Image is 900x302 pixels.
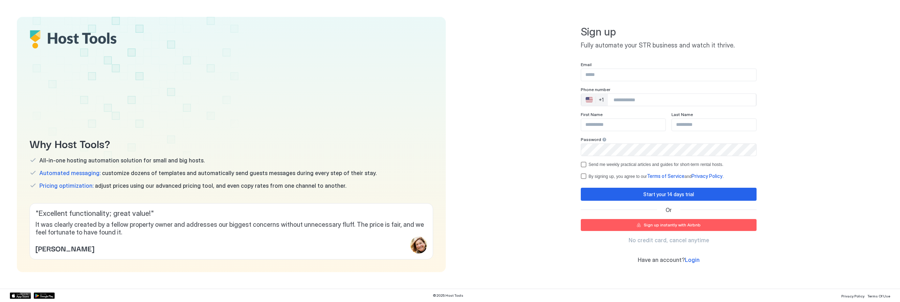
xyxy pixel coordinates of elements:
[643,191,694,198] div: Start your 14 days trial
[647,174,684,179] a: Terms of Service
[581,137,601,142] span: Password
[581,62,592,67] span: Email
[410,237,427,253] div: profile
[629,237,709,244] span: No credit card, cancel anytime
[581,188,757,201] button: Start your 14 days trial
[34,293,55,299] a: Google Play Store
[867,292,890,299] a: Terms Of Use
[589,173,757,179] div: By signing up, you agree to our and .
[644,222,701,228] div: Sign up instantly with Airbnb
[39,157,205,164] span: All-in-one hosting automation solution for small and big hosts.
[581,119,666,131] input: Input Field
[666,206,672,213] span: Or
[581,41,757,50] span: Fully automate your STR business and watch it thrive.
[36,243,94,253] span: [PERSON_NAME]
[581,87,610,92] span: Phone number
[39,182,346,189] span: adjust prices using our advanced pricing tool, and even copy rates from one channel to another.
[581,162,757,167] div: optOut
[30,135,433,151] span: Why Host Tools?
[841,294,864,298] span: Privacy Policy
[36,209,427,218] span: " Excellent functionality; great value! "
[581,69,756,81] input: Input Field
[39,182,94,189] span: Pricing optimization:
[599,97,604,103] div: +1
[672,119,756,131] input: Input Field
[581,144,756,156] input: Input Field
[581,112,603,117] span: First Name
[608,94,756,106] input: Phone Number input
[39,169,377,176] span: customize dozens of templates and automatically send guests messages during every step of their s...
[685,256,700,264] a: Login
[433,293,463,298] span: © 2025 Host Tools
[586,96,593,104] div: 🇺🇸
[581,94,608,106] div: Countries button
[867,294,890,298] span: Terms Of Use
[647,173,684,179] span: Terms of Service
[581,25,757,39] span: Sign up
[36,221,427,237] span: It was clearly created by a fellow property owner and addresses our biggest concerns without unne...
[10,293,31,299] a: App Store
[39,169,101,176] span: Automated messaging:
[581,173,757,179] div: termsPrivacy
[671,112,693,117] span: Last Name
[692,173,722,179] span: Privacy Policy
[685,256,700,263] span: Login
[692,174,722,179] a: Privacy Policy
[581,219,757,231] button: Sign up instantly with Airbnb
[638,256,685,263] span: Have an account?
[589,162,757,167] div: Send me weekly practical articles and guides for short-term rental hosts.
[841,292,864,299] a: Privacy Policy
